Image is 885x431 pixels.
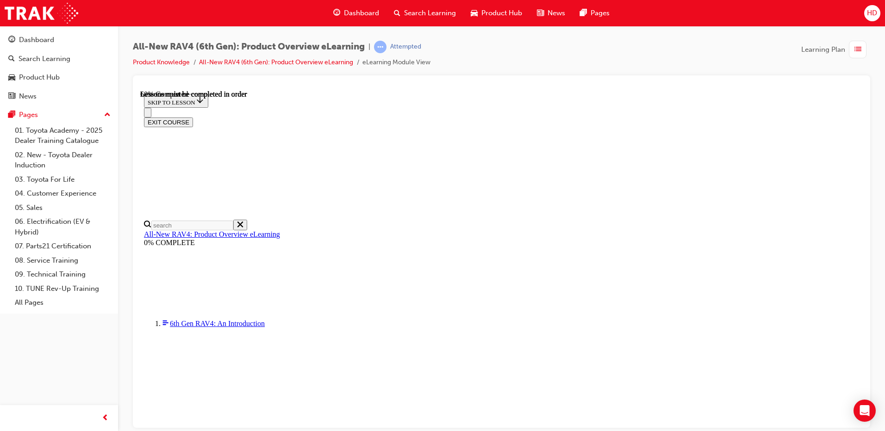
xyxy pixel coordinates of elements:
[471,7,478,19] span: car-icon
[104,109,111,121] span: up-icon
[4,27,53,37] button: EXIT COURSE
[404,8,456,18] span: Search Learning
[386,4,463,23] a: search-iconSearch Learning
[11,267,114,282] a: 09. Technical Training
[11,282,114,296] a: 10. TUNE Rev-Up Training
[390,43,421,51] div: Attempted
[11,296,114,310] a: All Pages
[4,4,68,18] button: SKIP TO LESSON
[7,9,64,16] span: SKIP TO LESSON
[11,172,114,187] a: 03. Toyota For Life
[4,30,114,106] button: DashboardSearch LearningProduct HubNews
[4,31,114,49] a: Dashboard
[864,5,880,21] button: HD
[530,4,573,23] a: news-iconNews
[867,8,877,18] span: HD
[4,50,114,68] a: Search Learning
[199,58,353,66] a: All-New RAV4 (6th Gen): Product Overview eLearning
[537,7,544,19] span: news-icon
[481,8,522,18] span: Product Hub
[133,58,190,66] a: Product Knowledge
[333,7,340,19] span: guage-icon
[8,92,15,101] span: news-icon
[19,35,54,45] div: Dashboard
[344,8,379,18] span: Dashboard
[368,42,370,52] span: |
[4,18,11,27] button: Close navigation menu
[801,41,870,58] button: Learning Plan
[11,186,114,201] a: 04. Customer Experience
[8,55,15,63] span: search-icon
[854,44,861,55] span: list-icon
[5,3,78,24] img: Trak
[801,44,845,55] span: Learning Plan
[93,129,107,140] button: Close search menu
[11,215,114,239] a: 06. Electrification (EV & Hybrid)
[548,8,565,18] span: News
[11,239,114,253] a: 07. Parts21 Certification
[374,41,386,53] span: learningRecordVerb_ATTEMPT-icon
[8,74,15,82] span: car-icon
[463,4,530,23] a: car-iconProduct Hub
[4,140,140,148] a: All-New RAV4: Product Overview eLearning
[11,148,114,172] a: 02. New - Toyota Dealer Induction
[19,91,37,102] div: News
[19,72,60,83] div: Product Hub
[394,7,400,19] span: search-icon
[580,7,587,19] span: pages-icon
[591,8,610,18] span: Pages
[573,4,617,23] a: pages-iconPages
[8,36,15,44] span: guage-icon
[11,130,93,140] input: Search
[854,400,876,422] div: Open Intercom Messenger
[4,88,114,105] a: News
[4,69,114,86] a: Product Hub
[19,54,70,64] div: Search Learning
[4,148,719,157] div: 0% COMPLETE
[19,110,38,120] div: Pages
[326,4,386,23] a: guage-iconDashboard
[133,42,365,52] span: All-New RAV4 (6th Gen): Product Overview eLearning
[11,123,114,148] a: 01. Toyota Academy - 2025 Dealer Training Catalogue
[362,57,430,68] li: eLearning Module View
[4,106,114,123] button: Pages
[11,201,114,215] a: 05. Sales
[102,413,109,424] span: prev-icon
[8,111,15,119] span: pages-icon
[11,253,114,268] a: 08. Service Training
